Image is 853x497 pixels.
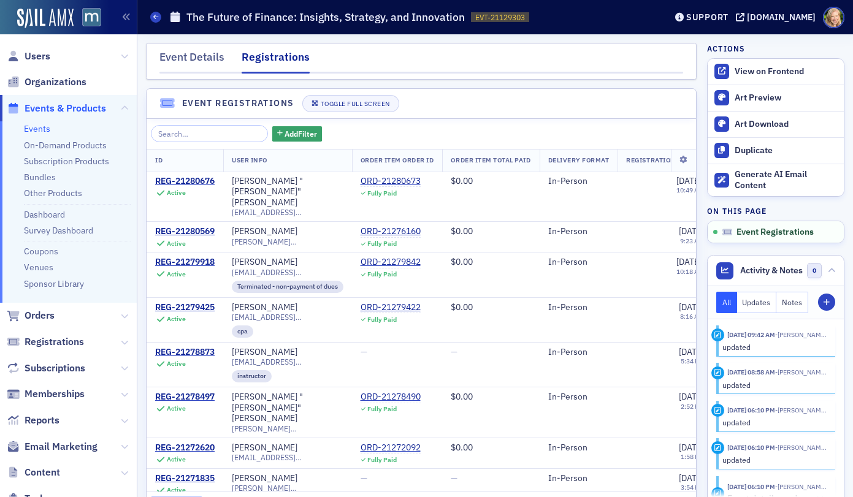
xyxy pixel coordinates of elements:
span: Registration Date [626,156,694,164]
a: Users [7,50,50,63]
a: ORD-21278490 [361,392,421,403]
time: 5:34 PM [681,357,704,365]
div: In-Person [548,226,610,237]
span: Reports [25,414,59,427]
span: Natalie Antonakas [775,443,827,452]
div: [DOMAIN_NAME] [747,12,816,23]
div: Support [686,12,729,23]
span: [DATE] [679,302,704,313]
div: updated [722,341,827,352]
span: Users [25,50,50,63]
span: EVT-21129303 [475,12,525,23]
time: 8/14/2025 06:10 PM [727,482,775,491]
a: REG-21278873 [155,347,215,358]
button: Updates [737,292,777,313]
a: Events & Products [7,102,106,115]
button: Duplicate [708,137,844,164]
div: In-Person [548,257,610,268]
a: [PERSON_NAME] "[PERSON_NAME]" [PERSON_NAME] [232,176,343,208]
time: 8/14/2025 06:10 PM [727,406,775,414]
div: In-Person [548,442,610,453]
img: SailAMX [17,9,74,28]
div: Update [711,366,724,379]
a: Memberships [7,387,85,401]
h1: The Future of Finance: Insights, Strategy, and Innovation [186,10,465,25]
div: updated [722,454,827,465]
div: Art Preview [735,93,838,104]
span: Activity & Notes [740,264,803,277]
span: Organizations [25,75,86,89]
a: Survey Dashboard [24,225,93,236]
div: View on Frontend [735,66,838,77]
a: [PERSON_NAME] [232,442,297,453]
div: Terminated - non-payment of dues [232,281,343,293]
div: ORD-21280673 [361,176,421,187]
div: cpa [232,325,253,338]
div: Active [167,455,186,463]
a: Art Download [708,111,844,137]
a: REG-21272620 [155,442,215,453]
div: updated [722,379,827,390]
span: Profile [823,7,844,28]
button: Notes [776,292,808,313]
a: Sponsor Library [24,278,84,289]
button: Generate AI Email Content [708,164,844,197]
span: Email Marketing [25,440,98,453]
div: Update [711,404,724,417]
a: ORD-21279422 [361,302,421,313]
div: Fully Paid [367,456,397,464]
a: Reports [7,414,59,427]
img: SailAMX [82,8,101,27]
span: Natalie Antonakas [775,406,827,414]
span: $0.00 [451,256,473,267]
time: 8:16 AM [680,312,704,321]
span: [DATE] [679,226,704,237]
span: [DATE] [676,256,702,267]
span: Order Item Order ID [361,156,434,164]
a: Email Marketing [7,440,98,453]
span: [DATE] [679,346,704,357]
div: Active [167,189,186,197]
div: REG-21280569 [155,226,215,237]
h4: Actions [707,43,745,54]
span: [EMAIL_ADDRESS][DOMAIN_NAME] [232,357,343,366]
a: Art Preview [708,85,844,111]
span: Events & Products [25,102,106,115]
div: Active [167,486,186,494]
span: [DATE] [679,472,704,484]
div: In-Person [548,347,610,358]
span: [PERSON_NAME][EMAIL_ADDRESS][PERSON_NAME][DOMAIN_NAME] [232,424,343,433]
a: [PERSON_NAME] [232,302,297,313]
div: Toggle Full Screen [321,101,390,107]
a: On-Demand Products [24,140,107,151]
div: [PERSON_NAME] [232,257,297,268]
div: Active [167,240,186,248]
span: [EMAIL_ADDRESS][DOMAIN_NAME] [232,268,343,277]
span: [PERSON_NAME][EMAIL_ADDRESS][DOMAIN_NAME] [232,237,343,246]
div: Update [711,441,724,454]
div: In-Person [548,473,610,484]
span: [DATE] [679,442,704,453]
a: [PERSON_NAME] "[PERSON_NAME]" [PERSON_NAME] [232,392,343,424]
time: 8/15/2025 09:42 AM [727,330,775,339]
time: 10:18 AM [676,267,704,276]
span: Subscriptions [25,362,85,375]
a: [PERSON_NAME] [232,347,297,358]
span: Delivery Format [548,156,610,164]
a: ORD-21279842 [361,257,421,268]
div: instructor [232,370,272,382]
a: Coupons [24,246,58,257]
span: [EMAIL_ADDRESS][DOMAIN_NAME] [232,453,343,462]
input: Search… [151,125,268,142]
div: In-Person [548,302,610,313]
div: Registrations [242,49,310,74]
span: [DATE] [676,175,702,186]
a: ORD-21276160 [361,226,421,237]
